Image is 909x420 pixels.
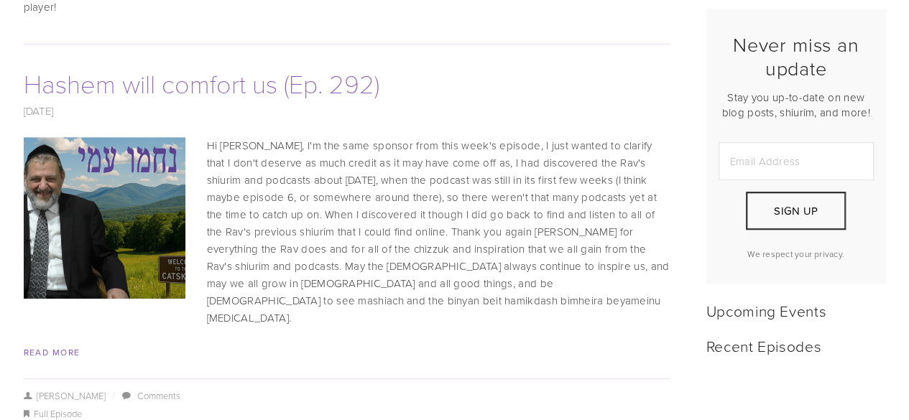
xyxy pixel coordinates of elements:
p: We respect your privacy. [719,248,874,260]
a: Hashem will comfort us (Ep. 292) [24,65,379,101]
p: Stay you up-to-date on new blog posts, shiurim, and more! [719,90,874,120]
a: Comments [137,389,180,402]
button: Sign Up [746,192,845,230]
a: Full Episode [34,407,82,420]
a: [DATE] [24,103,54,118]
a: Read More [24,346,80,358]
h2: Never miss an update [719,33,874,80]
h2: Recent Episodes [706,337,886,355]
a: [PERSON_NAME] [24,389,106,402]
span: / [106,389,120,402]
span: Sign Up [774,203,818,218]
h2: Upcoming Events [706,302,886,319]
input: Email Address [719,142,874,180]
p: Hi [PERSON_NAME], I'm the same sponsor from this week's episode, I just wanted to clarify that I ... [24,137,670,327]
